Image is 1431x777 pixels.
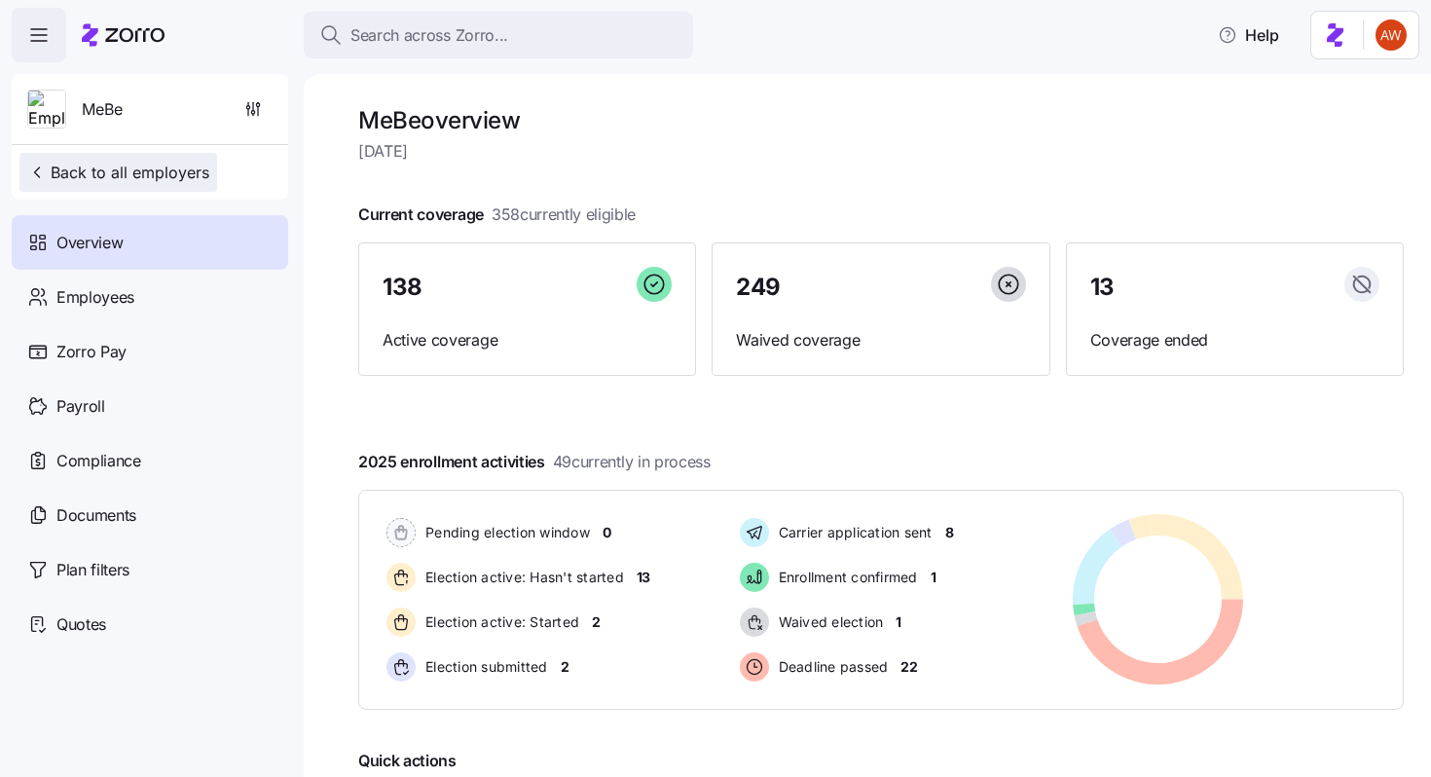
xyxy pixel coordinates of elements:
span: 8 [945,523,954,542]
span: Quick actions [358,749,457,773]
span: MeBe [82,97,123,122]
span: Payroll [56,394,105,419]
span: Enrollment confirmed [773,568,918,587]
a: Zorro Pay [12,324,288,379]
span: 138 [383,276,422,299]
span: Current coverage [358,203,636,227]
span: Compliance [56,449,141,473]
span: Quotes [56,612,106,637]
span: Election active: Started [420,612,579,632]
span: Active coverage [383,328,672,352]
span: Deadline passed [773,657,889,677]
span: 1 [896,612,901,632]
span: Election submitted [420,657,548,677]
span: 1 [931,568,936,587]
img: 3c671664b44671044fa8929adf5007c6 [1376,19,1407,51]
span: Carrier application sent [773,523,933,542]
span: Election active: Hasn't started [420,568,624,587]
a: Employees [12,270,288,324]
span: Zorro Pay [56,340,127,364]
span: Pending election window [420,523,590,542]
span: Overview [56,231,123,255]
button: Search across Zorro... [304,12,693,58]
span: Search across Zorro... [350,23,508,48]
span: Waived election [773,612,884,632]
span: Back to all employers [27,161,209,184]
span: 13 [1090,276,1115,299]
span: 0 [603,523,611,542]
span: Documents [56,503,136,528]
span: 49 currently in process [553,450,711,474]
a: Documents [12,488,288,542]
span: Coverage ended [1090,328,1379,352]
span: 249 [736,276,781,299]
h1: MeBe overview [358,105,1404,135]
span: [DATE] [358,139,1404,164]
span: Help [1218,23,1279,47]
a: Overview [12,215,288,270]
a: Compliance [12,433,288,488]
span: 13 [637,568,650,587]
button: Back to all employers [19,153,217,192]
span: 358 currently eligible [492,203,636,227]
span: 22 [900,657,917,677]
span: 2 [592,612,601,632]
a: Payroll [12,379,288,433]
span: 2 [561,657,569,677]
a: Plan filters [12,542,288,597]
button: Help [1202,16,1295,55]
span: Employees [56,285,134,310]
img: Employer logo [28,91,65,129]
span: Waived coverage [736,328,1025,352]
span: 2025 enrollment activities [358,450,711,474]
a: Quotes [12,597,288,651]
span: Plan filters [56,558,129,582]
